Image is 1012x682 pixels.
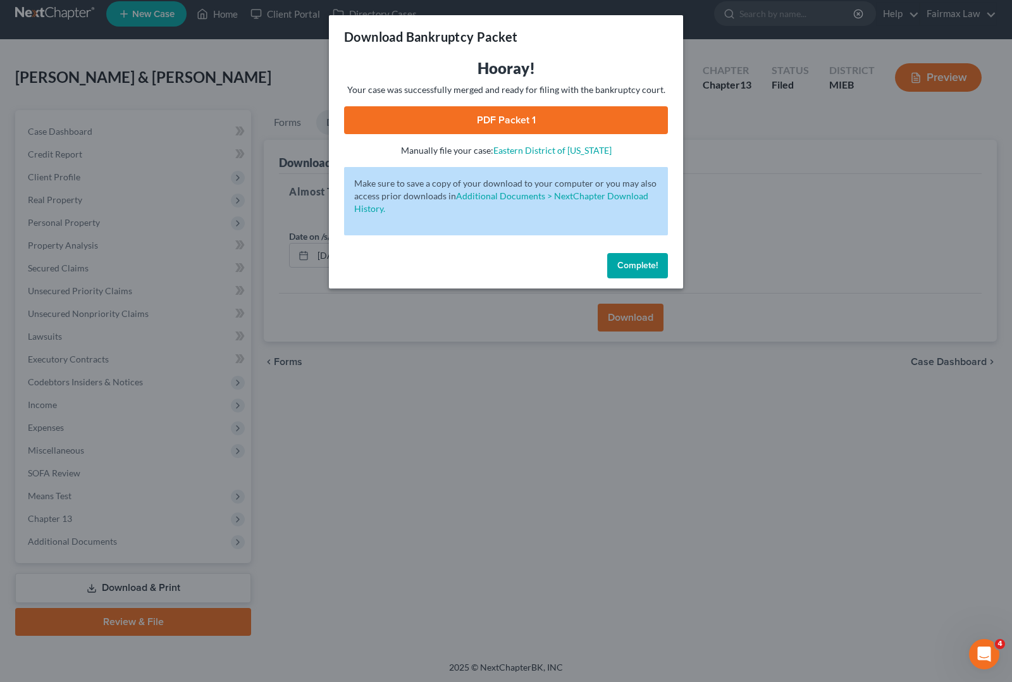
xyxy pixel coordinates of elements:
button: Complete! [607,253,668,278]
span: Complete! [617,260,658,271]
a: PDF Packet 1 [344,106,668,134]
a: Eastern District of [US_STATE] [493,145,612,156]
h3: Hooray! [344,58,668,78]
iframe: Intercom live chat [969,639,999,669]
p: Manually file your case: [344,144,668,157]
p: Your case was successfully merged and ready for filing with the bankruptcy court. [344,84,668,96]
h3: Download Bankruptcy Packet [344,28,517,46]
span: 4 [995,639,1005,649]
a: Additional Documents > NextChapter Download History. [354,190,648,214]
p: Make sure to save a copy of your download to your computer or you may also access prior downloads in [354,177,658,215]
